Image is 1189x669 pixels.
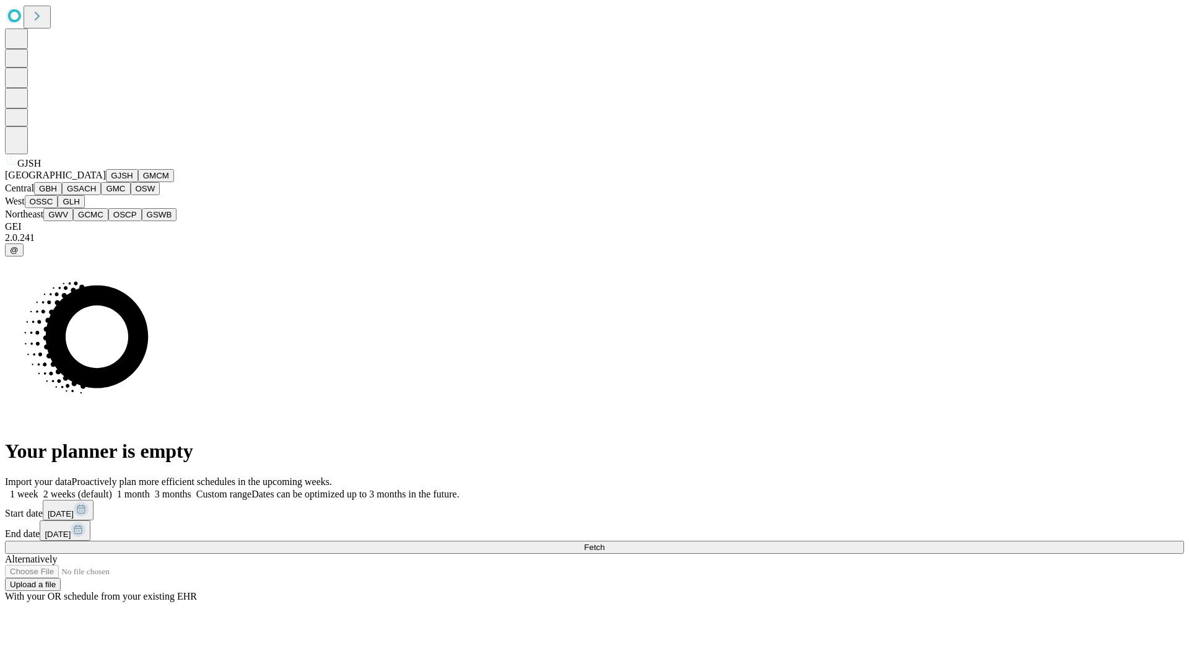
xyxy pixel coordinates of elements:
[5,243,24,256] button: @
[43,500,94,520] button: [DATE]
[10,245,19,255] span: @
[5,221,1184,232] div: GEI
[5,500,1184,520] div: Start date
[138,169,174,182] button: GMCM
[5,578,61,591] button: Upload a file
[73,208,108,221] button: GCMC
[5,591,197,601] span: With your OR schedule from your existing EHR
[155,489,191,499] span: 3 months
[131,182,160,195] button: OSW
[62,182,101,195] button: GSACH
[43,208,73,221] button: GWV
[5,476,72,487] span: Import your data
[101,182,130,195] button: GMC
[58,195,84,208] button: GLH
[40,520,90,541] button: [DATE]
[43,489,112,499] span: 2 weeks (default)
[10,489,38,499] span: 1 week
[5,183,34,193] span: Central
[108,208,142,221] button: OSCP
[251,489,459,499] span: Dates can be optimized up to 3 months in the future.
[584,543,604,552] span: Fetch
[117,489,150,499] span: 1 month
[25,195,58,208] button: OSSC
[5,232,1184,243] div: 2.0.241
[5,541,1184,554] button: Fetch
[17,158,41,168] span: GJSH
[196,489,251,499] span: Custom range
[48,509,74,518] span: [DATE]
[5,209,43,219] span: Northeast
[5,196,25,206] span: West
[106,169,138,182] button: GJSH
[5,440,1184,463] h1: Your planner is empty
[34,182,62,195] button: GBH
[142,208,177,221] button: GSWB
[5,554,57,564] span: Alternatively
[5,520,1184,541] div: End date
[72,476,332,487] span: Proactively plan more efficient schedules in the upcoming weeks.
[45,530,71,539] span: [DATE]
[5,170,106,180] span: [GEOGRAPHIC_DATA]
